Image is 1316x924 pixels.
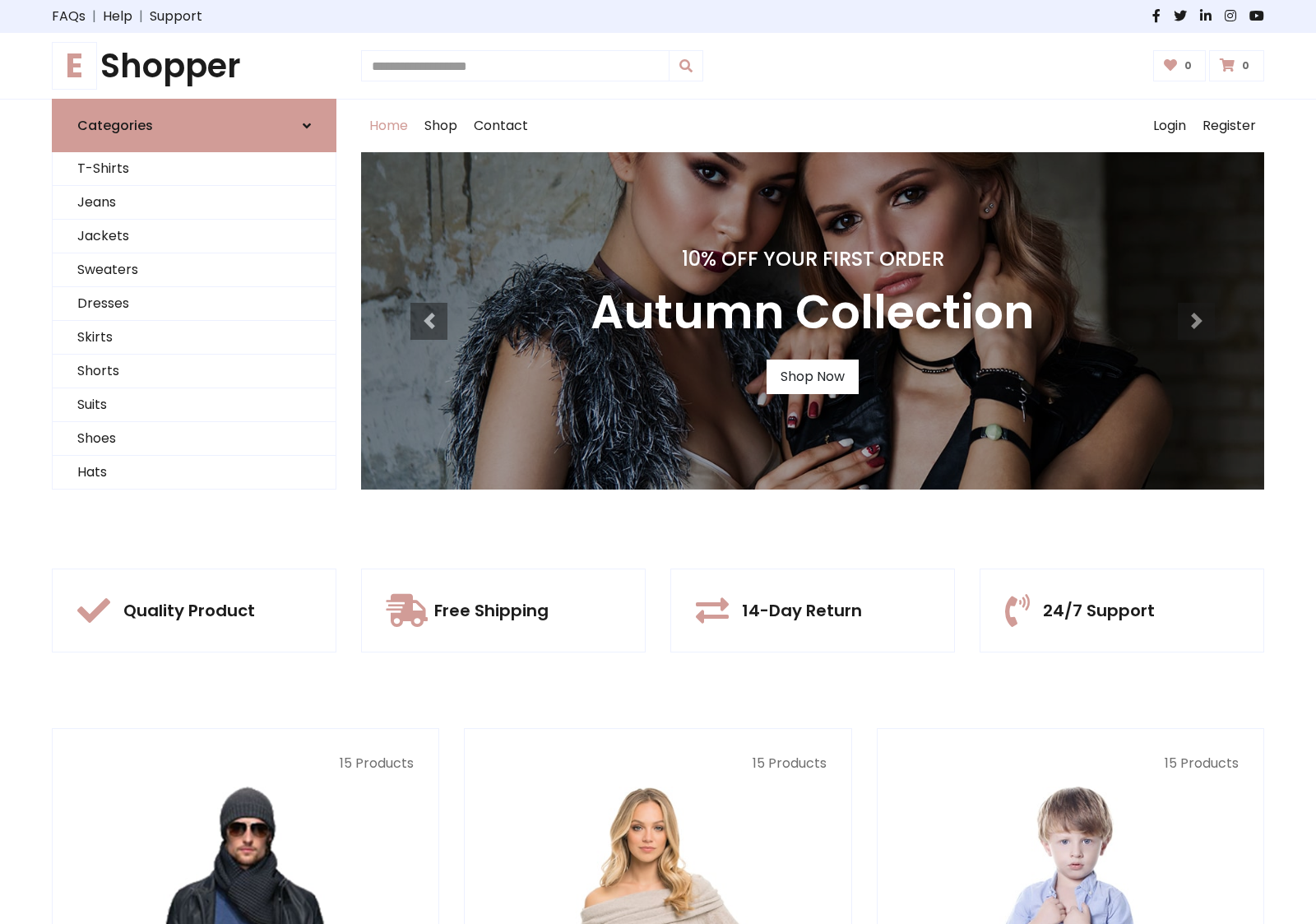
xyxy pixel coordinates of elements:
a: Jeans [53,186,336,220]
h4: 10% Off Your First Order [591,248,1035,272]
span: | [86,7,103,26]
h6: Categories [77,118,153,133]
a: Suits [53,388,336,422]
h1: Shopper [52,46,336,86]
h5: Quality Product [123,601,255,620]
a: Shop [416,100,466,152]
a: Support [150,7,202,26]
a: 0 [1153,50,1207,81]
p: 15 Products [77,754,414,773]
a: Shorts [53,355,336,388]
a: Jackets [53,220,336,253]
a: Hats [53,456,336,490]
a: Contact [466,100,536,152]
a: Sweaters [53,253,336,287]
a: Help [103,7,132,26]
a: FAQs [52,7,86,26]
h5: 24/7 Support [1043,601,1155,620]
a: Home [361,100,416,152]
span: E [52,42,97,90]
span: 0 [1180,58,1196,73]
h5: 14-Day Return [742,601,862,620]
a: Dresses [53,287,336,321]
p: 15 Products [902,754,1239,773]
a: Skirts [53,321,336,355]
p: 15 Products [489,754,826,773]
a: T-Shirts [53,152,336,186]
a: 0 [1209,50,1264,81]
a: Shop Now [767,360,859,394]
a: Categories [52,99,336,152]
a: Shoes [53,422,336,456]
span: | [132,7,150,26]
h5: Free Shipping [434,601,549,620]
a: Login [1145,100,1194,152]
h3: Autumn Collection [591,285,1035,340]
a: EShopper [52,46,336,86]
span: 0 [1238,58,1253,73]
a: Register [1194,100,1264,152]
